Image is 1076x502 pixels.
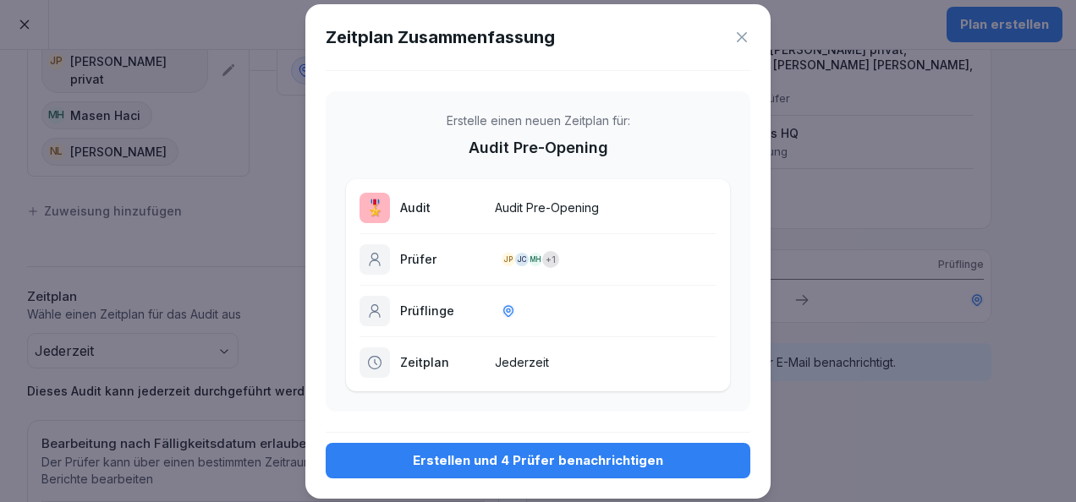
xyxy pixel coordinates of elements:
[447,112,630,129] p: Erstelle einen neuen Zeitplan für:
[326,25,555,50] h1: Zeitplan Zusammenfassung
[469,136,608,159] p: Audit Pre-Opening
[326,443,750,478] button: Erstellen und 4 Prüfer benachrichtigen
[400,302,485,319] p: Prüflinge
[495,353,716,371] p: Jederzeit
[529,253,542,266] div: MH
[400,199,485,216] p: Audit
[542,251,559,268] div: + 1
[502,253,515,266] div: Jp
[400,250,485,268] p: Prüfer
[339,451,737,470] div: Erstellen und 4 Prüfer benachrichtigen
[365,196,384,219] p: 🎖️
[495,199,716,216] p: Audit Pre-Opening
[400,353,485,371] p: Zeitplan
[515,253,529,266] div: JC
